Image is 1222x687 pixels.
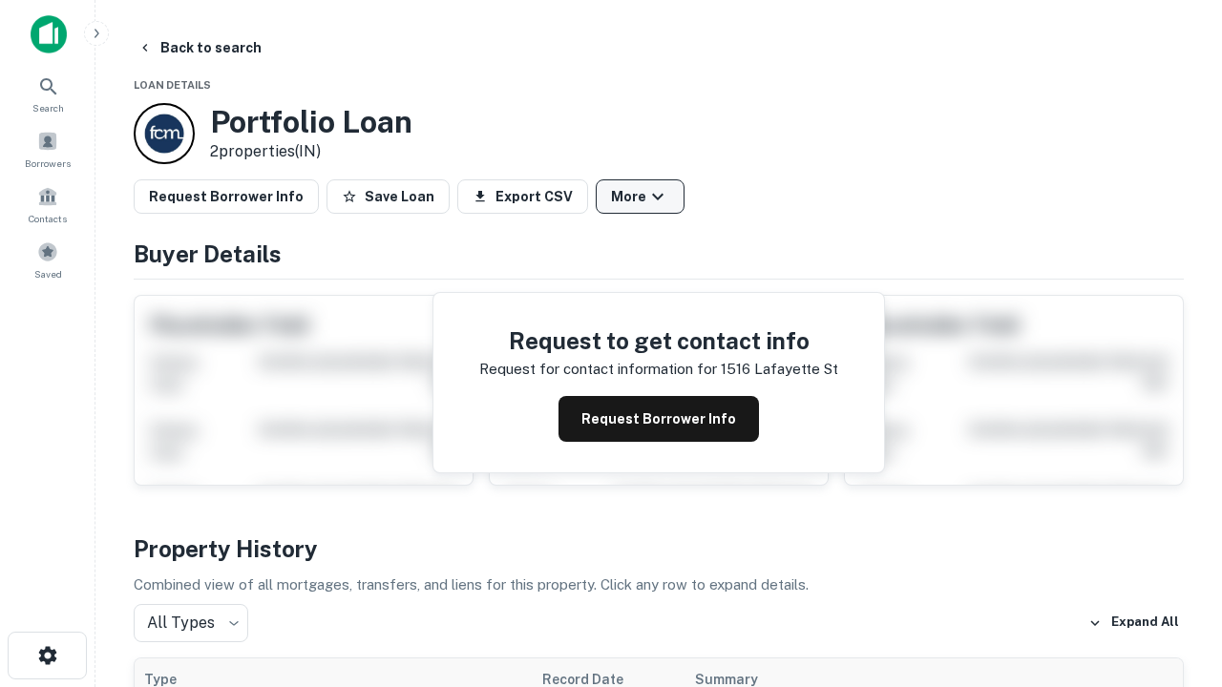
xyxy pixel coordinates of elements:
h4: Request to get contact info [479,323,838,358]
button: Request Borrower Info [134,179,319,214]
button: Export CSV [457,179,588,214]
p: Request for contact information for [479,358,717,381]
span: Contacts [29,211,67,226]
p: 1516 lafayette st [721,358,838,381]
span: Search [32,100,64,115]
button: More [596,179,685,214]
button: Save Loan [327,179,450,214]
p: Combined view of all mortgages, transfers, and liens for this property. Click any row to expand d... [134,573,1184,596]
h4: Property History [134,531,1184,566]
span: Loan Details [134,79,211,91]
img: capitalize-icon.png [31,15,67,53]
div: All Types [134,604,248,642]
span: Borrowers [25,156,71,171]
a: Contacts [6,178,90,230]
p: 2 properties (IN) [210,140,412,163]
iframe: Chat Widget [1127,534,1222,626]
button: Expand All [1084,609,1184,637]
button: Request Borrower Info [558,396,759,442]
h4: Buyer Details [134,237,1184,271]
a: Borrowers [6,123,90,175]
a: Saved [6,234,90,285]
span: Saved [34,266,62,281]
h3: Portfolio Loan [210,104,412,140]
a: Search [6,68,90,119]
button: Back to search [130,31,269,65]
